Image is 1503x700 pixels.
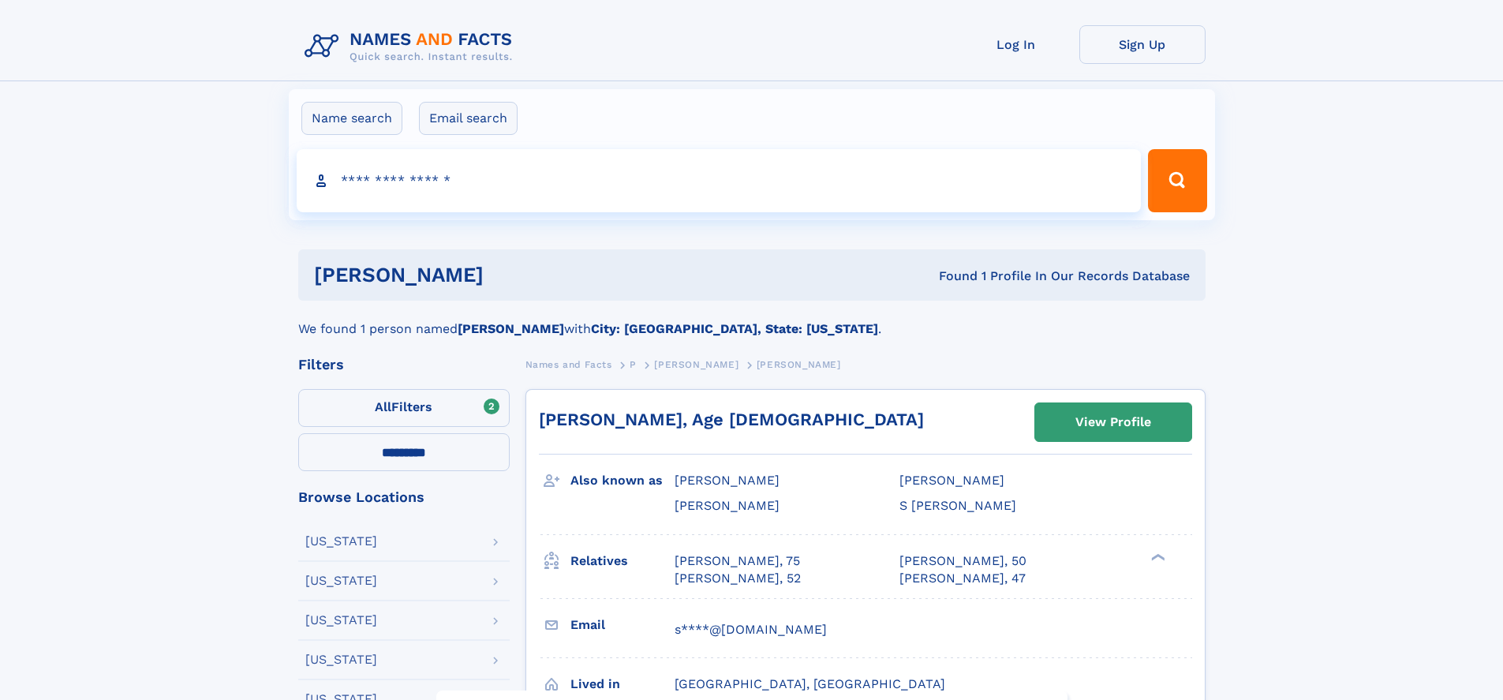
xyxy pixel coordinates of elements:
img: Logo Names and Facts [298,25,525,68]
h3: Lived in [570,671,675,698]
div: We found 1 person named with . [298,301,1206,339]
a: [PERSON_NAME], 75 [675,552,800,570]
span: P [630,359,637,370]
div: View Profile [1075,404,1151,440]
div: Found 1 Profile In Our Records Database [711,268,1190,285]
div: Filters [298,357,510,372]
span: [PERSON_NAME] [654,359,738,370]
span: [PERSON_NAME] [757,359,841,370]
a: [PERSON_NAME], 47 [899,570,1026,587]
div: [US_STATE] [305,614,377,627]
a: Sign Up [1079,25,1206,64]
label: Email search [419,102,518,135]
button: Search Button [1148,149,1206,212]
label: Filters [298,389,510,427]
b: [PERSON_NAME] [458,321,564,336]
a: [PERSON_NAME], 52 [675,570,801,587]
a: [PERSON_NAME] [654,354,738,374]
div: [US_STATE] [305,653,377,666]
span: All [375,399,391,414]
div: Browse Locations [298,490,510,504]
span: [GEOGRAPHIC_DATA], [GEOGRAPHIC_DATA] [675,676,945,691]
a: P [630,354,637,374]
div: [US_STATE] [305,575,377,587]
span: [PERSON_NAME] [899,473,1004,488]
a: View Profile [1035,403,1191,441]
div: [US_STATE] [305,535,377,548]
a: [PERSON_NAME], Age [DEMOGRAPHIC_DATA] [539,410,924,429]
div: ❯ [1147,552,1166,562]
h3: Relatives [570,548,675,575]
span: [PERSON_NAME] [675,498,780,513]
h3: Email [570,612,675,638]
span: S [PERSON_NAME] [899,498,1016,513]
a: Log In [953,25,1079,64]
span: [PERSON_NAME] [675,473,780,488]
h3: Also known as [570,467,675,494]
h1: [PERSON_NAME] [314,265,712,285]
a: [PERSON_NAME], 50 [899,552,1026,570]
label: Name search [301,102,402,135]
input: search input [297,149,1142,212]
a: Names and Facts [525,354,612,374]
b: City: [GEOGRAPHIC_DATA], State: [US_STATE] [591,321,878,336]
